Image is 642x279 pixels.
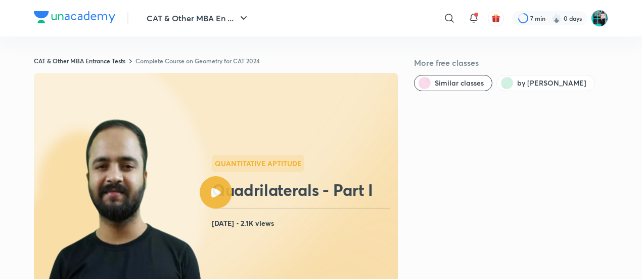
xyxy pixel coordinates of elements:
[212,217,394,230] h4: [DATE] • 2.1K views
[552,13,562,23] img: streak
[414,75,492,91] button: Similar classes
[496,75,595,91] button: by Raman Tiwari
[34,57,125,65] a: CAT & Other MBA Entrance Tests
[141,8,256,28] button: CAT & Other MBA En ...
[517,78,586,88] span: by Raman Tiwari
[212,180,394,200] h2: Quadrilaterals - Part I
[135,57,260,65] a: Complete Course on Geometry for CAT 2024
[414,57,608,69] h5: More free classes
[435,78,484,88] span: Similar classes
[591,10,608,27] img: VIDISHA PANDEY
[488,10,504,26] button: avatar
[34,11,115,23] img: Company Logo
[491,14,500,23] img: avatar
[34,11,115,26] a: Company Logo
